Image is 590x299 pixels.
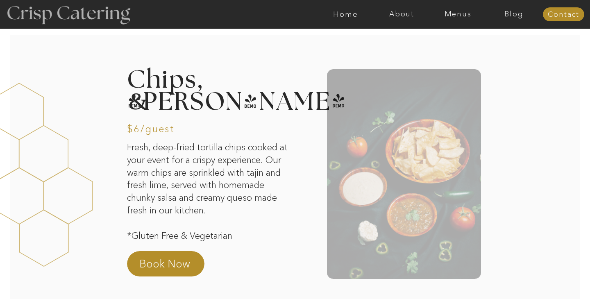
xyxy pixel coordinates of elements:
[374,10,430,18] a: About
[127,141,289,269] p: Fresh, deep-fried tortilla chips cooked at your event for a crispy experience. Our warm chips are...
[543,11,584,19] a: Contact
[318,10,374,18] a: Home
[127,124,174,132] h3: $6/guest
[430,10,486,18] a: Menus
[486,10,542,18] a: Blog
[139,256,211,276] a: Book Now
[129,90,286,114] h2: &
[127,69,285,114] h2: Chips, [PERSON_NAME]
